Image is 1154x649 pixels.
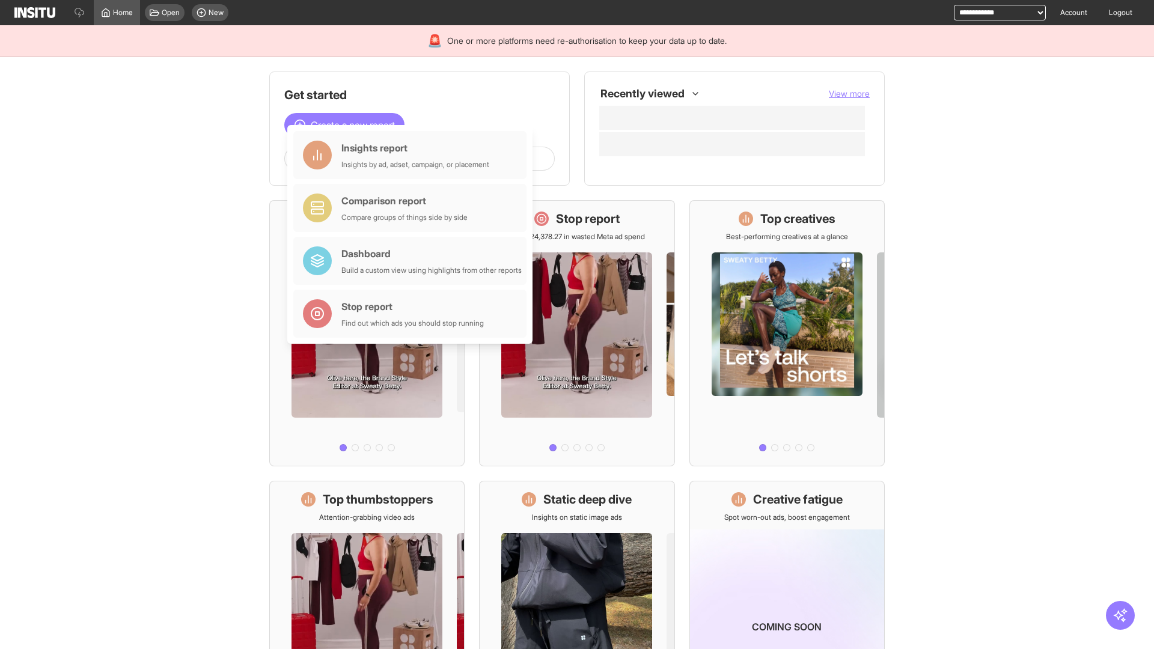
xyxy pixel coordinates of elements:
h1: Stop report [556,210,620,227]
button: View more [829,88,870,100]
div: Build a custom view using highlights from other reports [341,266,522,275]
div: 🚨 [427,32,442,49]
p: Attention-grabbing video ads [319,513,415,522]
div: Comparison report [341,193,468,208]
h1: Get started [284,87,555,103]
div: Insights by ad, adset, campaign, or placement [341,160,489,169]
div: Compare groups of things side by side [341,213,468,222]
span: View more [829,88,870,99]
button: Create a new report [284,113,405,137]
div: Find out which ads you should stop running [341,318,484,328]
span: Create a new report [311,118,395,132]
img: Logo [14,7,55,18]
p: Insights on static image ads [532,513,622,522]
span: One or more platforms need re-authorisation to keep your data up to date. [447,35,727,47]
h1: Top thumbstoppers [323,491,433,508]
div: Dashboard [341,246,522,261]
span: Open [162,8,180,17]
div: Insights report [341,141,489,155]
span: Home [113,8,133,17]
p: Best-performing creatives at a glance [726,232,848,242]
h1: Static deep dive [543,491,632,508]
h1: Top creatives [760,210,835,227]
p: Save £24,378.27 in wasted Meta ad spend [508,232,645,242]
a: What's live nowSee all active ads instantly [269,200,465,466]
div: Stop report [341,299,484,314]
a: Stop reportSave £24,378.27 in wasted Meta ad spend [479,200,674,466]
a: Top creativesBest-performing creatives at a glance [689,200,885,466]
span: New [209,8,224,17]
